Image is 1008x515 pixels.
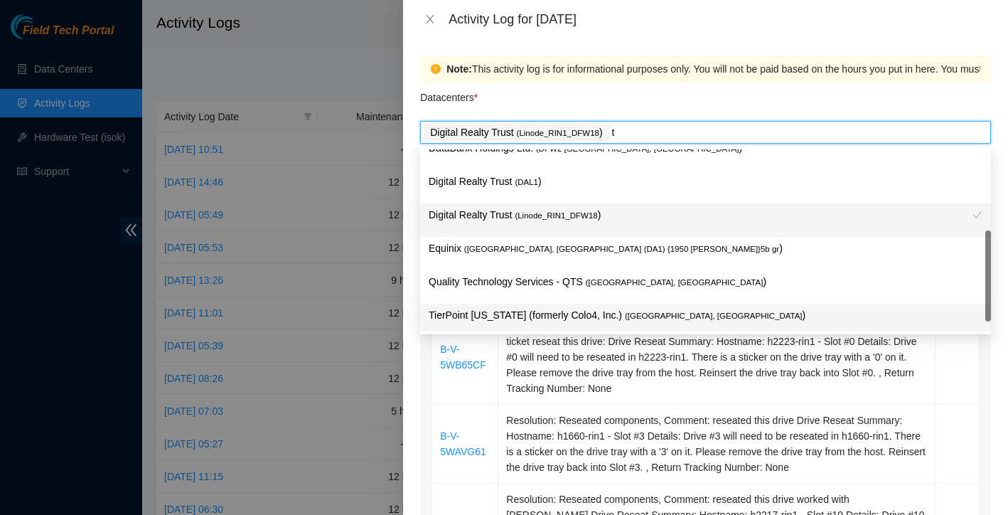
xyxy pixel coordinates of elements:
[449,11,991,27] div: Activity Log for [DATE]
[431,64,441,74] span: exclamation-circle
[464,245,779,253] span: ( [GEOGRAPHIC_DATA], [GEOGRAPHIC_DATA] (DA1) {1950 [PERSON_NAME]}5b gr
[429,174,982,190] p: Digital Realty Trust )
[972,210,982,220] span: check
[420,83,478,105] p: Datacenters
[440,430,486,457] a: B-V-5WAVG61
[515,178,538,186] span: ( DAL1
[498,405,935,484] td: Resolution: Reseated components, Comment: reseated this drive Drive Reseat Summary: Hostname: h16...
[625,312,803,320] span: ( [GEOGRAPHIC_DATA], [GEOGRAPHIC_DATA]
[429,240,982,257] p: Equinix )
[515,211,597,220] span: ( Linode_RIN1_DFW18
[429,207,972,223] p: Digital Realty Trust )
[420,13,440,26] button: Close
[517,129,599,137] span: ( Linode_RIN1_DFW18
[498,310,935,405] td: Resolution: Reseated components, Comment: spoke with [PERSON_NAME] approved to work ticket reseat...
[424,14,436,25] span: close
[429,274,982,290] p: Quality Technology Services - QTS )
[440,344,486,371] a: B-V-5WB65CF
[430,124,602,141] p: Digital Realty Trust )
[446,61,472,77] strong: Note:
[586,278,763,287] span: ( [GEOGRAPHIC_DATA], [GEOGRAPHIC_DATA]
[429,307,982,324] p: TierPoint [US_STATE] (formerly Colo4, Inc.) )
